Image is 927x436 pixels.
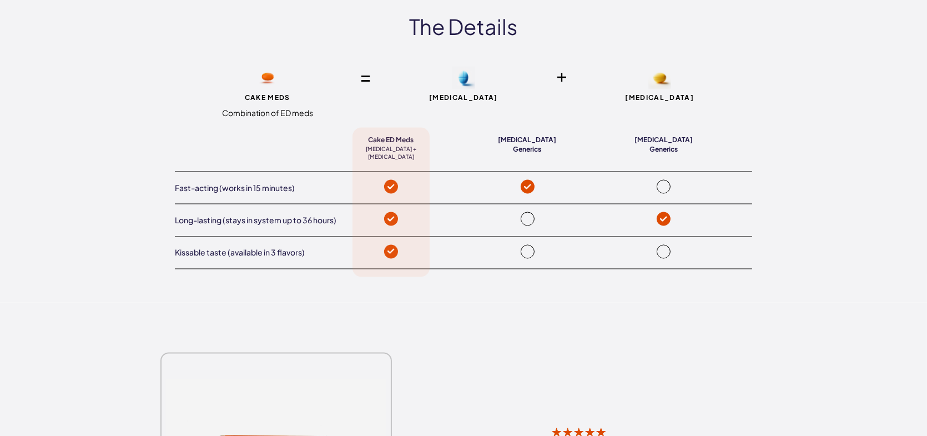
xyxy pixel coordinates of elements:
[648,66,671,89] img: Tadalafill
[489,136,566,154] strong: [MEDICAL_DATA] Generics
[175,248,352,259] div: Kissable taste (available in 3 flavors)
[175,215,352,226] div: Long-lasting (stays in system up to 36 hours)
[371,94,556,101] span: [MEDICAL_DATA]
[175,94,360,101] span: CAKE MEDS
[175,108,360,119] span: Combination of ED meds
[175,15,752,38] h2: The Details
[625,136,702,154] strong: [MEDICAL_DATA] Generics
[567,94,752,101] span: [MEDICAL_DATA]
[256,66,279,89] img: Cake Med
[175,183,352,194] div: Fast-acting (works in 15 minutes)
[452,66,475,90] img: Sidenafil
